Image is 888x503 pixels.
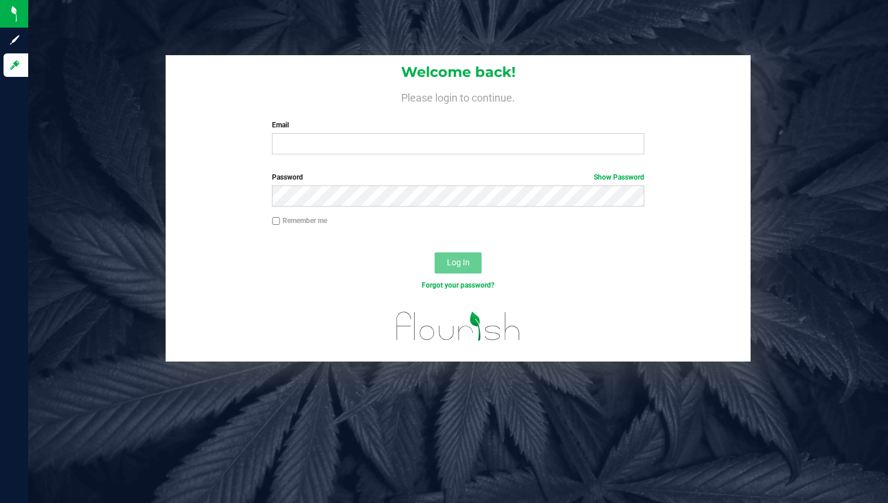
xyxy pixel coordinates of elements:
label: Email [272,120,644,130]
h4: Please login to continue. [166,89,751,103]
inline-svg: Sign up [9,34,21,46]
span: Password [272,173,303,181]
a: Show Password [594,173,644,181]
input: Remember me [272,217,280,225]
h1: Welcome back! [166,65,751,80]
img: flourish_logo.svg [385,303,532,350]
span: Log In [447,258,470,267]
label: Remember me [272,215,327,226]
inline-svg: Log in [9,59,21,71]
button: Log In [435,252,482,274]
a: Forgot your password? [422,281,495,289]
